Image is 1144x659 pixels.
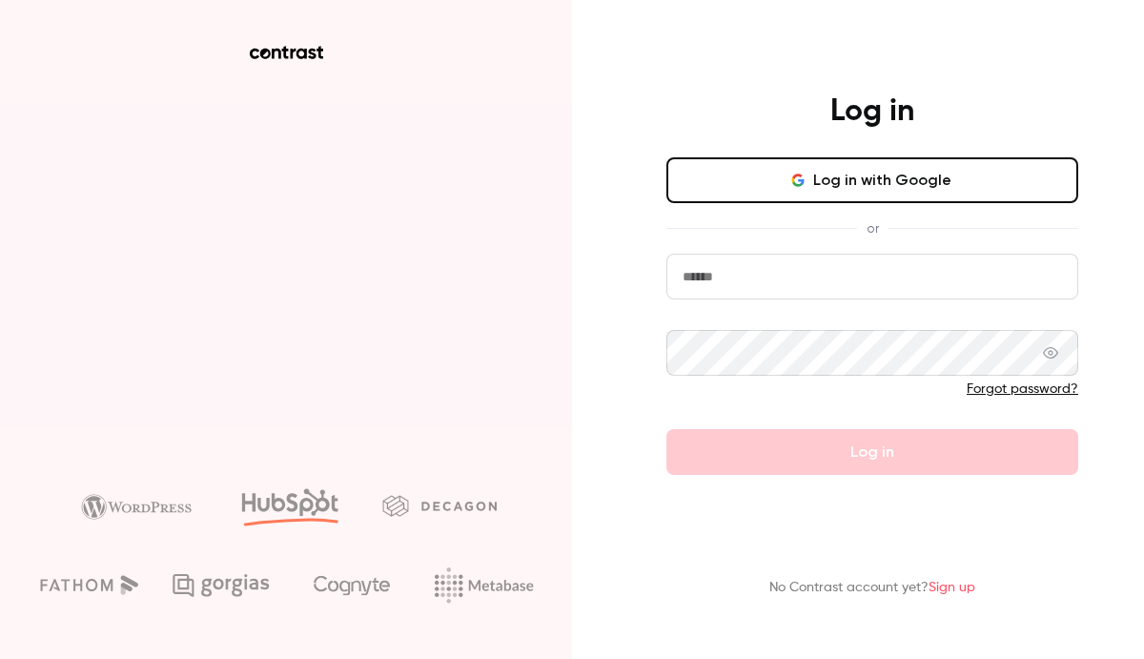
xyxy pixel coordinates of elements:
h4: Log in [830,93,914,131]
img: decagon [382,495,497,516]
button: Log in with Google [666,157,1078,203]
span: or [857,218,889,238]
a: Sign up [929,581,975,594]
p: No Contrast account yet? [769,578,975,598]
a: Forgot password? [967,382,1078,396]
